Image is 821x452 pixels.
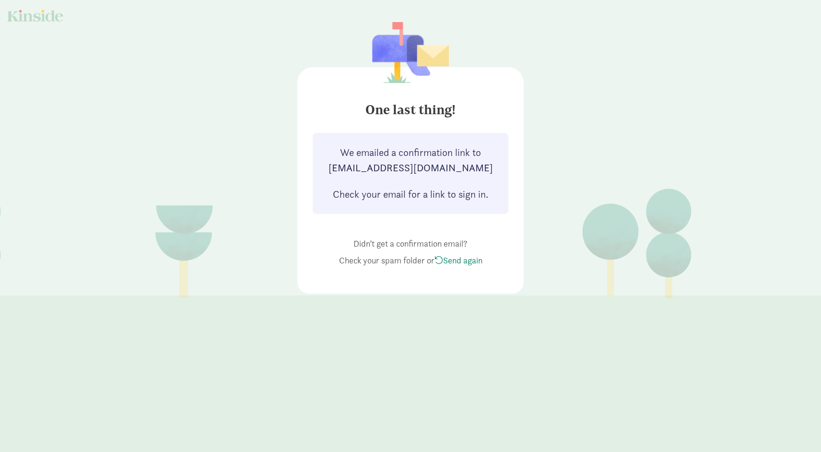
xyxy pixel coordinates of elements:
h4: One last thing! [313,95,508,118]
a: Send again [434,255,482,266]
div: Check your spam folder or [313,254,508,267]
div: Didn’t get a confirmation email? [313,237,508,250]
iframe: Chat Widget [773,406,821,452]
strong: [EMAIL_ADDRESS][DOMAIN_NAME] [325,160,496,176]
div: Check your email for a link to sign in. [325,187,496,202]
div: We emailed a confirmation link to [325,145,496,175]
